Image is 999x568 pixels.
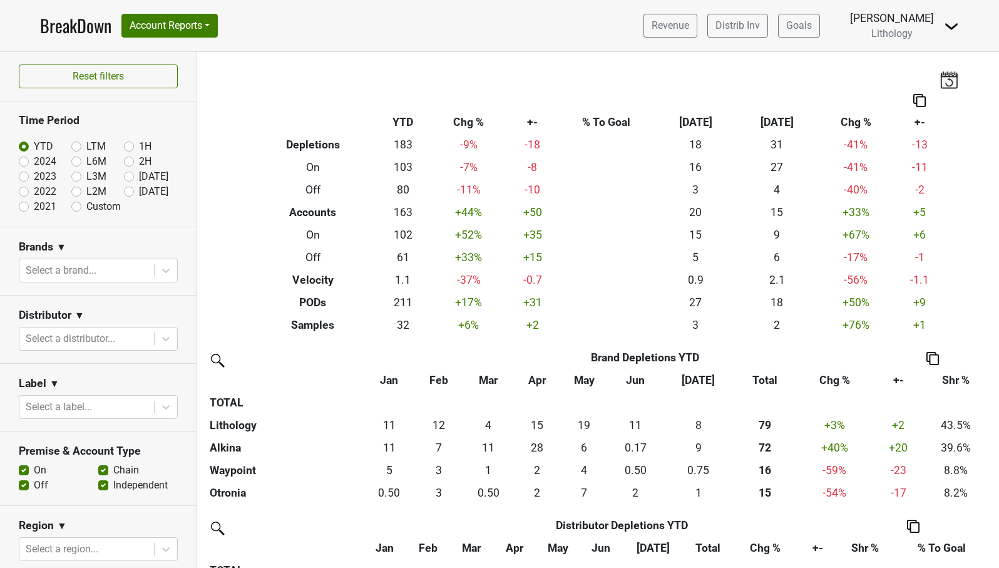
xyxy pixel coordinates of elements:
[19,114,178,127] h3: Time Period
[739,417,791,433] div: 79
[662,482,735,504] td: 1.167
[34,154,56,169] label: 2024
[878,462,919,478] div: -23
[419,417,459,433] div: 12
[366,485,412,501] div: 0.50
[416,459,463,482] td: 3
[736,111,817,134] th: [DATE]
[817,291,894,314] td: +50 %
[86,199,121,214] label: Custom
[794,369,875,391] th: Chg %
[375,111,431,134] th: YTD
[207,414,363,436] th: Lithology
[431,134,507,157] td: -9 %
[19,445,178,458] h3: Premise & Account Type
[515,369,559,391] th: Apr
[363,436,416,459] td: 11.416
[139,154,151,169] label: 2H
[363,459,416,482] td: 5
[655,202,736,224] td: 20
[507,134,558,157] td: -18
[375,246,431,269] td: 61
[19,65,178,88] button: Reset filters
[655,134,736,157] td: 18
[562,417,607,433] div: 19
[363,369,416,391] th: Jan
[207,517,227,537] img: filter
[19,240,53,254] h3: Brands
[507,179,558,202] td: -10
[850,10,934,26] div: [PERSON_NAME]
[893,537,990,559] th: % To Goal
[559,459,609,482] td: 3.584
[363,414,416,436] td: 11.413
[507,224,558,247] td: +35
[366,462,412,478] div: 5
[655,269,736,291] td: 0.9
[449,537,493,559] th: Mar
[655,111,736,134] th: [DATE]
[894,246,945,269] td: -1
[49,376,59,391] span: ▼
[431,179,507,202] td: -11 %
[894,111,945,134] th: +-
[655,179,736,202] td: 3
[518,440,556,456] div: 28
[736,291,817,314] td: 18
[894,179,945,202] td: -2
[431,202,507,224] td: +44 %
[940,71,958,88] img: last_updated_date
[40,13,111,39] a: BreakDown
[56,240,66,255] span: ▼
[465,462,511,478] div: 1
[922,369,990,391] th: Shr %
[684,537,732,559] th: Total
[406,537,449,559] th: Feb
[609,459,662,482] td: 0.5
[86,139,106,154] label: LTM
[86,154,106,169] label: L6M
[34,463,46,478] label: On
[922,436,990,459] td: 39.6%
[507,157,558,179] td: -8
[507,314,558,336] td: +2
[817,269,894,291] td: -56 %
[431,291,507,314] td: +17 %
[922,482,990,504] td: 8.2%
[431,314,507,336] td: +6 %
[643,14,697,38] a: Revenue
[894,291,945,314] td: +9
[739,462,791,478] div: 16
[34,199,56,214] label: 2021
[562,485,607,501] div: 7
[655,224,736,247] td: 15
[251,134,376,157] th: Depletions
[416,346,875,369] th: Brand Depletions YTD
[562,440,607,456] div: 6
[518,462,556,478] div: 2
[375,291,431,314] td: 211
[817,246,894,269] td: -17 %
[465,485,511,501] div: 0.50
[875,369,922,391] th: +-
[518,485,556,501] div: 2
[375,134,431,157] td: 183
[894,314,945,336] td: +1
[34,478,48,493] label: Off
[515,414,559,436] td: 14.833
[375,314,431,336] td: 32
[817,179,894,202] td: -40 %
[493,537,536,559] th: Apr
[431,269,507,291] td: -37 %
[665,440,732,456] div: 9
[736,179,817,202] td: 4
[251,314,376,336] th: Samples
[207,482,363,504] th: Otronia
[794,436,875,459] td: +40 %
[662,436,735,459] td: 8.5
[736,269,817,291] td: 2.1
[612,485,658,501] div: 2
[562,462,607,478] div: 4
[251,157,376,179] th: On
[251,269,376,291] th: Velocity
